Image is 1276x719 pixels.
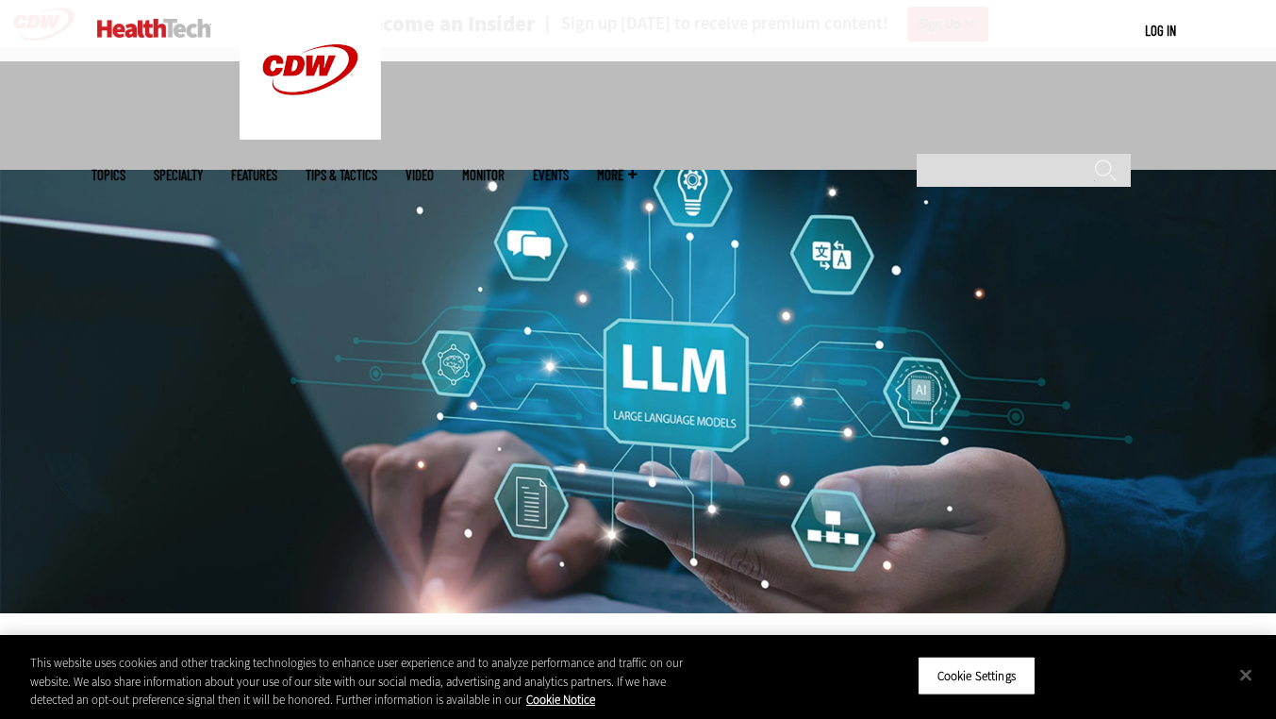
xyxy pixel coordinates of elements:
div: This website uses cookies and other tracking technologies to enhance user experience and to analy... [30,654,702,710]
a: CDW [240,125,381,144]
span: More [597,168,637,182]
a: More information about your privacy [526,692,595,708]
span: Specialty [154,168,203,182]
a: Tips & Tactics [306,168,377,182]
a: Log in [1145,22,1176,39]
a: Events [533,168,569,182]
a: Video [406,168,434,182]
button: Cookie Settings [918,656,1036,695]
div: User menu [1145,21,1176,41]
a: MonITor [462,168,505,182]
button: Close [1225,654,1267,695]
span: Topics [91,168,125,182]
a: Features [231,168,277,182]
img: Home [97,19,211,38]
